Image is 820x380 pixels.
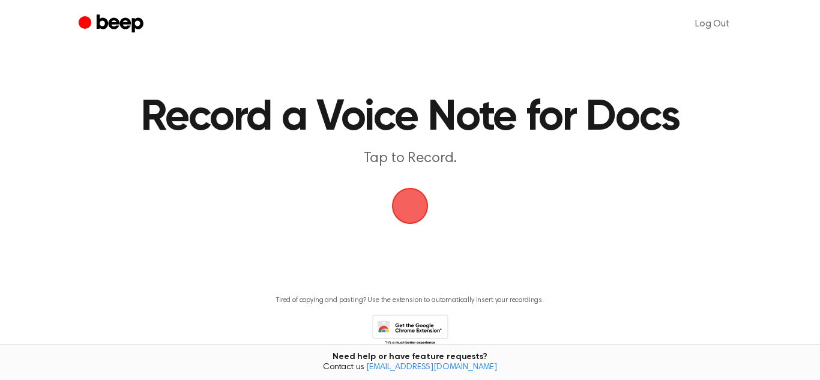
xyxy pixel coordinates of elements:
img: Beep Logo [392,188,428,224]
a: Log Out [683,10,741,38]
p: Tired of copying and pasting? Use the extension to automatically insert your recordings. [276,296,544,305]
span: Contact us [7,363,813,373]
p: Tap to Record. [179,149,641,169]
a: Beep [79,13,146,36]
a: [EMAIL_ADDRESS][DOMAIN_NAME] [366,363,497,372]
h1: Record a Voice Note for Docs [130,96,690,139]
